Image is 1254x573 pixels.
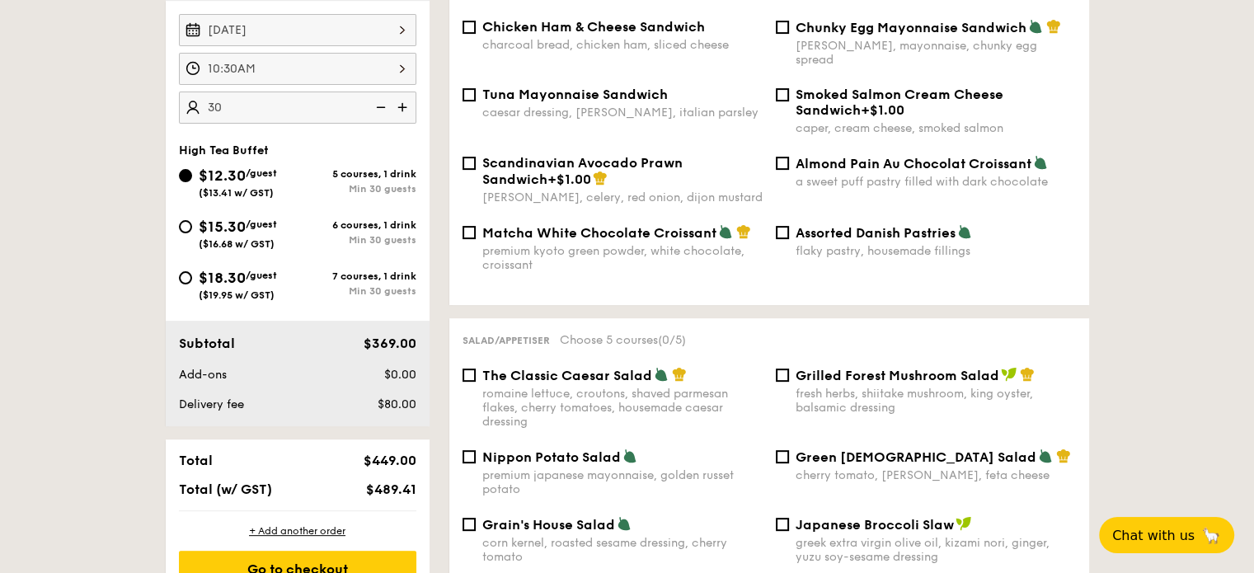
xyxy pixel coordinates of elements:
[383,368,416,382] span: $0.00
[179,53,416,85] input: Event time
[1201,526,1221,545] span: 🦙
[796,449,1036,465] span: Green [DEMOGRAPHIC_DATA] Salad
[796,387,1076,415] div: fresh herbs, shiitake mushroom, king oyster, balsamic dressing
[482,155,683,187] span: Scandinavian Avocado Prawn Sandwich
[957,224,972,239] img: icon-vegetarian.fe4039eb.svg
[367,92,392,123] img: icon-reduce.1d2dbef1.svg
[1046,19,1061,34] img: icon-chef-hat.a58ddaea.svg
[1028,19,1043,34] img: icon-vegetarian.fe4039eb.svg
[658,333,686,347] span: (0/5)
[298,285,416,297] div: Min 30 guests
[482,468,763,496] div: premium japanese mayonnaise, golden russet potato
[365,481,416,497] span: $489.41
[246,167,277,179] span: /guest
[560,333,686,347] span: Choose 5 courses
[199,238,275,250] span: ($16.68 w/ GST)
[796,536,1076,564] div: greek extra virgin olive oil, kizami nori, ginger, yuzu soy-sesame dressing
[1056,449,1071,463] img: icon-chef-hat.a58ddaea.svg
[776,518,789,531] input: Japanese Broccoli Slawgreek extra virgin olive oil, kizami nori, ginger, yuzu soy-sesame dressing
[617,516,632,531] img: icon-vegetarian.fe4039eb.svg
[482,87,668,102] span: Tuna Mayonnaise Sandwich
[1112,528,1195,543] span: Chat with us
[796,244,1076,258] div: flaky pastry, housemade fillings
[672,367,687,382] img: icon-chef-hat.a58ddaea.svg
[593,171,608,186] img: icon-chef-hat.a58ddaea.svg
[956,516,972,531] img: icon-vegan.f8ff3823.svg
[363,336,416,351] span: $369.00
[298,168,416,180] div: 5 courses, 1 drink
[463,88,476,101] input: Tuna Mayonnaise Sandwichcaesar dressing, [PERSON_NAME], italian parsley
[482,387,763,429] div: romaine lettuce, croutons, shaved parmesan flakes, cherry tomatoes, housemade caesar dressing
[776,226,789,239] input: Assorted Danish Pastriesflaky pastry, housemade fillings
[363,453,416,468] span: $449.00
[179,368,227,382] span: Add-ons
[179,169,192,182] input: $12.30/guest($13.41 w/ GST)5 courses, 1 drinkMin 30 guests
[796,156,1031,171] span: Almond Pain Au Chocolat Croissant
[179,14,416,46] input: Event date
[463,226,476,239] input: Matcha White Chocolate Croissantpremium kyoto green powder, white chocolate, croissant
[179,524,416,538] div: + Add another order
[482,368,652,383] span: The Classic Caesar Salad
[547,171,591,187] span: +$1.00
[482,190,763,204] div: [PERSON_NAME], celery, red onion, dijon mustard
[179,336,235,351] span: Subtotal
[199,289,275,301] span: ($19.95 w/ GST)
[622,449,637,463] img: icon-vegetarian.fe4039eb.svg
[298,234,416,246] div: Min 30 guests
[463,21,476,34] input: Chicken Ham & Cheese Sandwichcharcoal bread, chicken ham, sliced cheese
[861,102,904,118] span: +$1.00
[199,167,246,185] span: $12.30
[482,225,716,241] span: Matcha White Chocolate Croissant
[796,20,1026,35] span: Chunky Egg Mayonnaise Sandwich
[298,219,416,231] div: 6 courses, 1 drink
[199,187,274,199] span: ($13.41 w/ GST)
[246,218,277,230] span: /guest
[392,92,416,123] img: icon-add.58712e84.svg
[776,450,789,463] input: Green [DEMOGRAPHIC_DATA] Saladcherry tomato, [PERSON_NAME], feta cheese
[796,121,1076,135] div: caper, cream cheese, smoked salmon
[796,468,1076,482] div: cherry tomato, [PERSON_NAME], feta cheese
[179,220,192,233] input: $15.30/guest($16.68 w/ GST)6 courses, 1 drinkMin 30 guests
[482,19,705,35] span: Chicken Ham & Cheese Sandwich
[377,397,416,411] span: $80.00
[796,175,1076,189] div: a sweet puff pastry filled with dark chocolate
[179,271,192,284] input: $18.30/guest($19.95 w/ GST)7 courses, 1 drinkMin 30 guests
[796,87,1003,118] span: Smoked Salmon Cream Cheese Sandwich
[199,218,246,236] span: $15.30
[776,157,789,170] input: Almond Pain Au Chocolat Croissanta sweet puff pastry filled with dark chocolate
[776,88,789,101] input: Smoked Salmon Cream Cheese Sandwich+$1.00caper, cream cheese, smoked salmon
[654,367,669,382] img: icon-vegetarian.fe4039eb.svg
[482,536,763,564] div: corn kernel, roasted sesame dressing, cherry tomato
[463,450,476,463] input: Nippon Potato Saladpremium japanese mayonnaise, golden russet potato
[463,518,476,531] input: Grain's House Saladcorn kernel, roasted sesame dressing, cherry tomato
[246,270,277,281] span: /guest
[463,369,476,382] input: The Classic Caesar Saladromaine lettuce, croutons, shaved parmesan flakes, cherry tomatoes, house...
[1099,517,1234,553] button: Chat with us🦙
[199,269,246,287] span: $18.30
[463,335,550,346] span: Salad/Appetiser
[776,21,789,34] input: Chunky Egg Mayonnaise Sandwich[PERSON_NAME], mayonnaise, chunky egg spread
[482,449,621,465] span: Nippon Potato Salad
[736,224,751,239] img: icon-chef-hat.a58ddaea.svg
[482,106,763,120] div: caesar dressing, [PERSON_NAME], italian parsley
[482,517,615,533] span: Grain's House Salad
[179,92,416,124] input: Number of guests
[796,225,956,241] span: Assorted Danish Pastries
[179,143,269,157] span: High Tea Buffet
[179,453,213,468] span: Total
[1001,367,1017,382] img: icon-vegan.f8ff3823.svg
[796,368,999,383] span: Grilled Forest Mushroom Salad
[482,38,763,52] div: charcoal bread, chicken ham, sliced cheese
[718,224,733,239] img: icon-vegetarian.fe4039eb.svg
[463,157,476,170] input: Scandinavian Avocado Prawn Sandwich+$1.00[PERSON_NAME], celery, red onion, dijon mustard
[179,481,272,497] span: Total (w/ GST)
[298,270,416,282] div: 7 courses, 1 drink
[796,517,954,533] span: Japanese Broccoli Slaw
[179,397,244,411] span: Delivery fee
[1020,367,1035,382] img: icon-chef-hat.a58ddaea.svg
[298,183,416,195] div: Min 30 guests
[796,39,1076,67] div: [PERSON_NAME], mayonnaise, chunky egg spread
[482,244,763,272] div: premium kyoto green powder, white chocolate, croissant
[776,369,789,382] input: Grilled Forest Mushroom Saladfresh herbs, shiitake mushroom, king oyster, balsamic dressing
[1038,449,1053,463] img: icon-vegetarian.fe4039eb.svg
